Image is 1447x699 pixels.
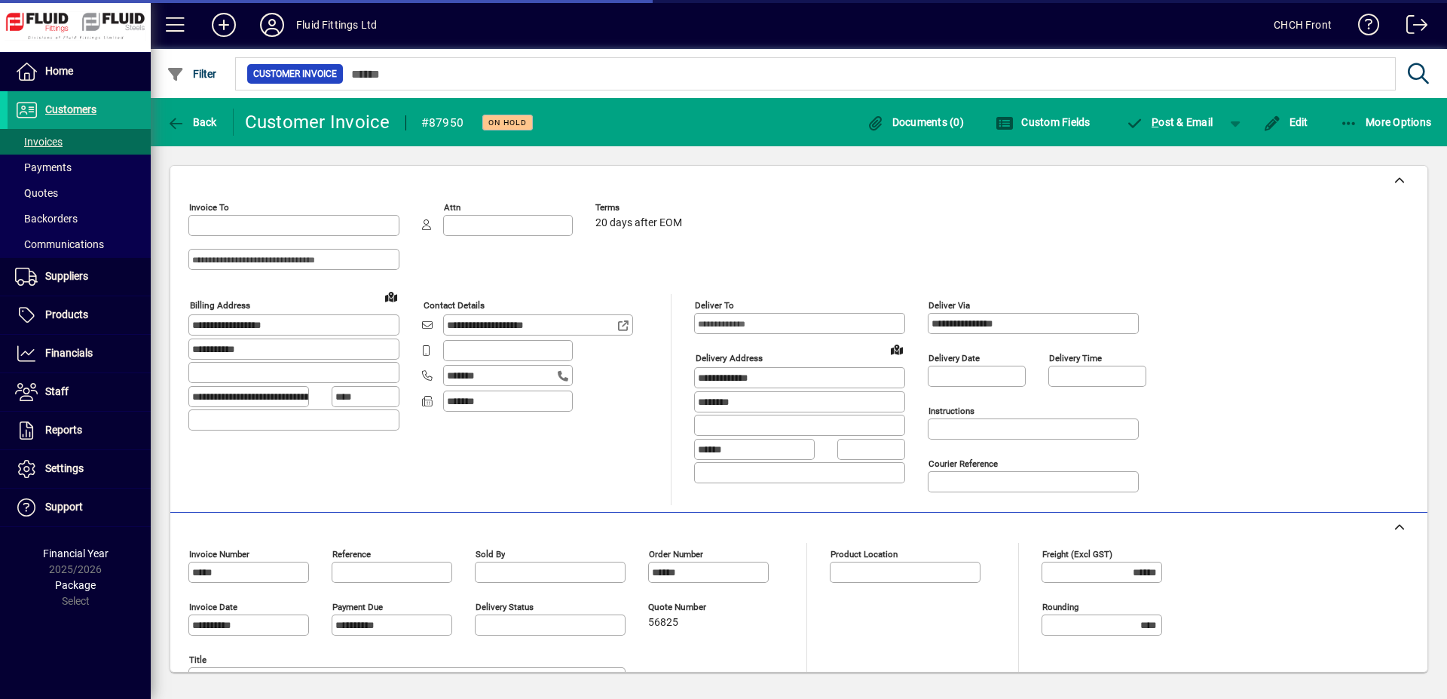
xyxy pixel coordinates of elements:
button: Add [200,11,248,38]
mat-label: Delivery status [476,602,534,612]
mat-label: Invoice To [189,202,229,213]
span: Payments [15,161,72,173]
a: View on map [379,284,403,308]
button: Post & Email [1118,109,1221,136]
button: Documents (0) [862,109,968,136]
mat-label: Order number [649,549,703,560]
div: Fluid Fittings Ltd [296,13,377,37]
span: Customer Invoice [253,66,337,81]
mat-label: Rounding [1042,602,1078,612]
mat-label: Freight (excl GST) [1042,549,1112,560]
mat-label: Invoice date [189,602,237,612]
span: Products [45,308,88,320]
span: P [1152,116,1158,128]
mat-label: Delivery time [1049,353,1102,363]
span: Settings [45,462,84,474]
span: Invoices [15,136,63,148]
mat-label: Courier Reference [928,458,998,469]
span: Communications [15,238,104,250]
span: Quotes [15,187,58,199]
a: Settings [8,450,151,488]
a: Home [8,53,151,90]
a: View on map [885,337,909,361]
button: Edit [1259,109,1312,136]
a: Communications [8,231,151,257]
mat-label: Product location [831,549,898,560]
span: Home [45,65,73,77]
span: Support [45,501,83,513]
span: 20 days after EOM [595,217,682,229]
app-page-header-button: Back [151,109,234,136]
a: Payments [8,155,151,180]
span: Package [55,579,96,591]
span: More Options [1340,116,1432,128]
a: Invoices [8,129,151,155]
mat-label: Delivery date [928,353,980,363]
span: 56825 [648,617,678,629]
span: Edit [1263,116,1308,128]
div: #87950 [421,111,464,135]
span: Backorders [15,213,78,225]
span: Filter [167,68,217,80]
button: Custom Fields [992,109,1094,136]
span: Reports [45,424,82,436]
a: Quotes [8,180,151,206]
a: Products [8,296,151,334]
span: Terms [595,203,686,213]
a: Staff [8,373,151,411]
a: Support [8,489,151,526]
span: Quote number [648,602,739,612]
span: ost & Email [1126,116,1213,128]
button: More Options [1336,109,1436,136]
span: Financial Year [43,547,109,560]
span: Staff [45,385,69,397]
div: Customer Invoice [245,110,390,134]
mat-label: Reference [332,549,371,560]
span: Documents (0) [866,116,964,128]
button: Profile [248,11,296,38]
span: Back [167,116,217,128]
mat-label: Invoice number [189,549,249,560]
mat-label: Deliver via [928,300,970,311]
span: Suppliers [45,270,88,282]
mat-label: Sold by [476,549,505,560]
a: Logout [1395,3,1428,52]
mat-label: Instructions [928,406,974,416]
mat-label: Attn [444,202,460,213]
a: Suppliers [8,258,151,296]
a: Knowledge Base [1347,3,1380,52]
a: Financials [8,335,151,372]
div: CHCH Front [1274,13,1332,37]
a: Backorders [8,206,151,231]
span: Customers [45,103,96,115]
span: Financials [45,347,93,359]
mat-label: Deliver To [695,300,734,311]
button: Back [163,109,221,136]
button: Filter [163,60,221,87]
mat-label: Payment due [332,602,383,612]
mat-label: Title [189,655,206,665]
a: Reports [8,412,151,449]
span: On hold [488,118,527,127]
span: Custom Fields [996,116,1091,128]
